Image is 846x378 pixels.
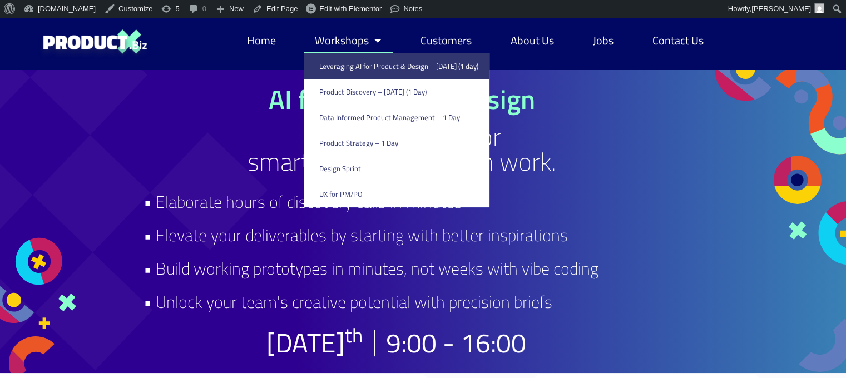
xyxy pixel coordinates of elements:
a: Home [236,28,287,53]
a: Jobs [582,28,625,53]
h2: Leverage GenAI for smarter & faster design work. [144,124,660,174]
ul: Workshops [304,53,489,207]
span: Edit with Elementor [319,4,382,13]
nav: Menu [236,28,715,53]
p: [DATE] [266,330,363,356]
h2: • Elaborate hours of discovery calls in minutes • Elevate your deliverables by starting with bett... [144,185,660,319]
a: About Us [499,28,565,53]
a: Leveraging AI for Product & Design – [DATE] (1 day) [304,53,489,79]
sup: th [345,320,363,350]
a: Workshops [304,28,393,53]
a: Customers [409,28,483,53]
h1: AI for Product & Design [144,86,660,113]
h2: 9:00 - 16:00 [386,330,526,356]
span: [PERSON_NAME] [751,4,811,13]
a: Contact Us [641,28,715,53]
